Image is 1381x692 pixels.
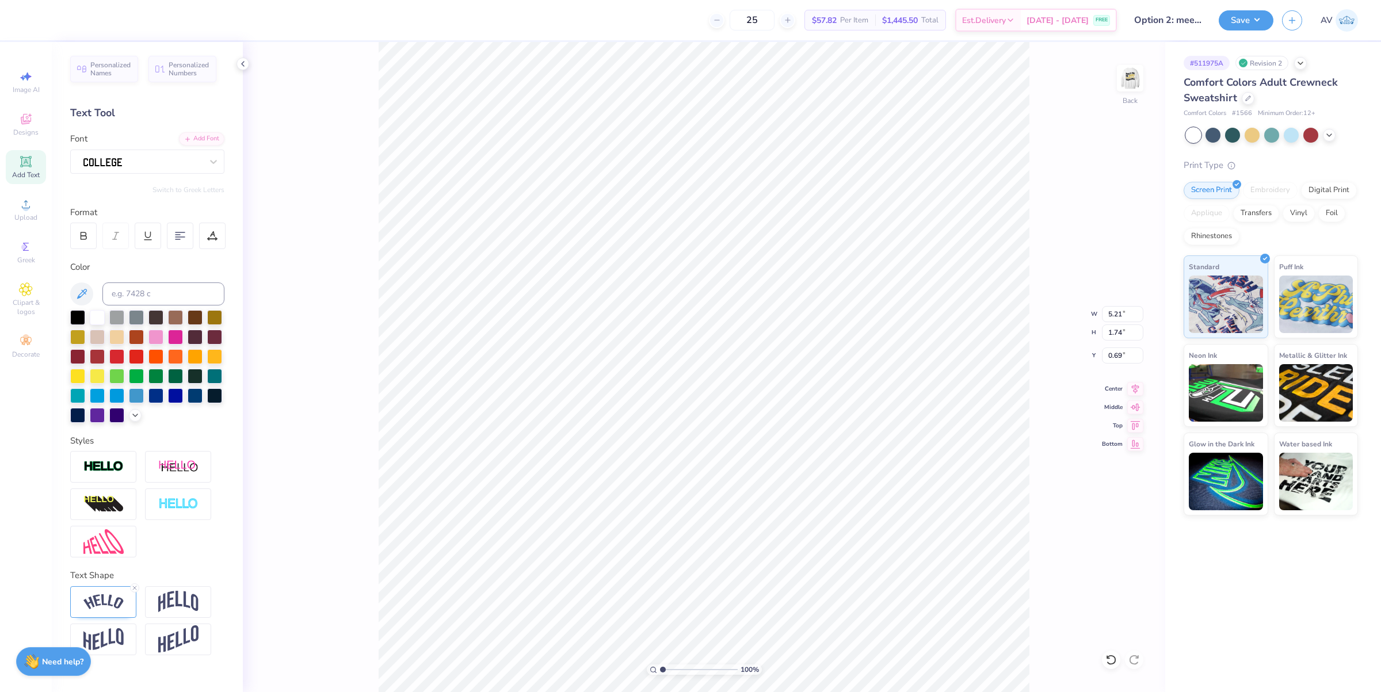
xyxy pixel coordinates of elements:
span: Middle [1102,403,1123,411]
div: Color [70,261,224,274]
span: Clipart & logos [6,298,46,316]
div: Vinyl [1283,205,1315,222]
span: Upload [14,213,37,222]
span: 100 % [741,664,759,675]
img: Back [1119,67,1142,90]
span: Puff Ink [1279,261,1303,273]
span: Decorate [12,350,40,359]
img: 3d Illusion [83,495,124,514]
img: Standard [1189,276,1263,333]
div: Foil [1318,205,1345,222]
div: Screen Print [1184,182,1239,199]
img: Aargy Velasco [1336,9,1358,32]
span: Comfort Colors Adult Crewneck Sweatshirt [1184,75,1338,105]
label: Font [70,132,87,146]
img: Glow in the Dark Ink [1189,453,1263,510]
img: Metallic & Glitter Ink [1279,364,1353,422]
span: Metallic & Glitter Ink [1279,349,1347,361]
span: [DATE] - [DATE] [1027,14,1089,26]
span: Image AI [13,85,40,94]
span: Comfort Colors [1184,109,1226,118]
span: $57.82 [812,14,837,26]
span: Standard [1189,261,1219,273]
img: Neon Ink [1189,364,1263,422]
img: Shadow [158,460,199,474]
div: Embroidery [1243,182,1298,199]
img: Free Distort [83,529,124,554]
button: Save [1219,10,1273,30]
div: Back [1123,95,1138,106]
span: AV [1321,14,1333,27]
span: $1,445.50 [882,14,918,26]
span: Neon Ink [1189,349,1217,361]
span: Center [1102,385,1123,393]
span: Greek [17,255,35,265]
span: Total [921,14,939,26]
input: e.g. 7428 c [102,282,224,305]
div: Digital Print [1301,182,1357,199]
span: Glow in the Dark Ink [1189,438,1254,450]
button: Switch to Greek Letters [152,185,224,194]
input: – – [730,10,775,30]
span: Est. Delivery [962,14,1006,26]
input: Untitled Design [1126,9,1210,32]
span: Per Item [840,14,868,26]
div: Rhinestones [1184,228,1239,245]
span: Minimum Order: 12 + [1258,109,1315,118]
img: Arch [158,591,199,613]
span: # 1566 [1232,109,1252,118]
div: Format [70,206,226,219]
div: Styles [70,434,224,448]
div: # 511975A [1184,56,1230,70]
span: Personalized Numbers [169,61,209,77]
img: Puff Ink [1279,276,1353,333]
img: Arc [83,594,124,610]
strong: Need help? [42,656,83,667]
img: Rise [158,625,199,653]
img: Water based Ink [1279,453,1353,510]
img: Flag [83,628,124,651]
span: Top [1102,422,1123,430]
div: Add Font [179,132,224,146]
div: Applique [1184,205,1230,222]
span: FREE [1096,16,1108,24]
span: Water based Ink [1279,438,1332,450]
span: Add Text [12,170,40,179]
div: Transfers [1233,205,1279,222]
span: Designs [13,128,39,137]
img: Stroke [83,460,124,473]
div: Text Tool [70,105,224,121]
span: Bottom [1102,440,1123,448]
div: Revision 2 [1235,56,1288,70]
img: Negative Space [158,498,199,511]
div: Text Shape [70,569,224,582]
a: AV [1321,9,1358,32]
span: Personalized Names [90,61,131,77]
div: Print Type [1184,159,1358,172]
